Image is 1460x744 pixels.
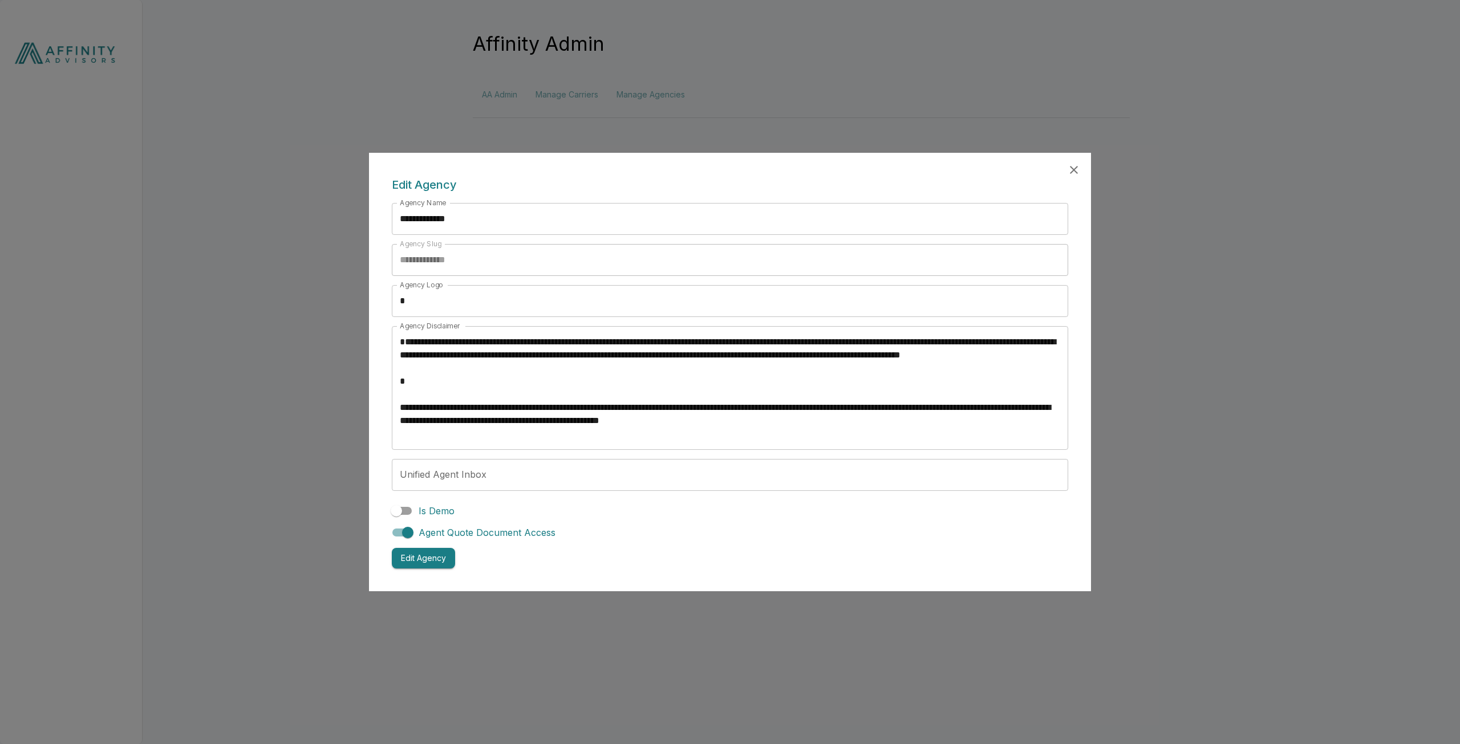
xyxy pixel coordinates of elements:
[392,176,1068,194] h6: Edit Agency
[400,280,443,290] label: Agency Logo
[400,321,460,331] label: Agency Disclaimer
[400,198,446,208] label: Agency Name
[419,526,555,539] span: Agent Quote Document Access
[419,504,455,518] span: Is Demo
[400,239,441,249] label: Agency Slug
[392,548,455,569] button: Edit Agency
